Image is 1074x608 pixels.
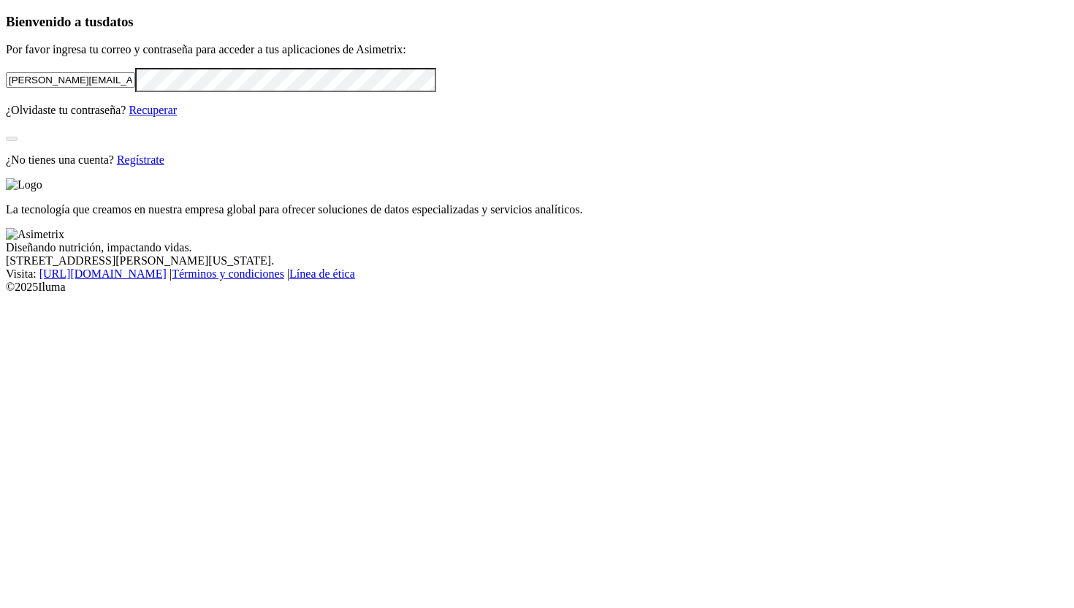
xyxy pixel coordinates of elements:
div: [STREET_ADDRESS][PERSON_NAME][US_STATE]. [6,254,1068,267]
h3: Bienvenido a tus [6,14,1068,30]
p: ¿Olvidaste tu contraseña? [6,104,1068,117]
img: Asimetrix [6,228,64,241]
input: Tu correo [6,72,135,88]
a: Regístrate [117,153,164,166]
a: Recuperar [129,104,177,116]
p: ¿No tienes una cuenta? [6,153,1068,167]
span: datos [102,14,134,29]
p: La tecnología que creamos en nuestra empresa global para ofrecer soluciones de datos especializad... [6,203,1068,216]
img: Logo [6,178,42,191]
a: [URL][DOMAIN_NAME] [39,267,167,280]
p: Por favor ingresa tu correo y contraseña para acceder a tus aplicaciones de Asimetrix: [6,43,1068,56]
div: Visita : | | [6,267,1068,281]
a: Términos y condiciones [172,267,284,280]
div: © 2025 Iluma [6,281,1068,294]
a: Línea de ética [289,267,355,280]
div: Diseñando nutrición, impactando vidas. [6,241,1068,254]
